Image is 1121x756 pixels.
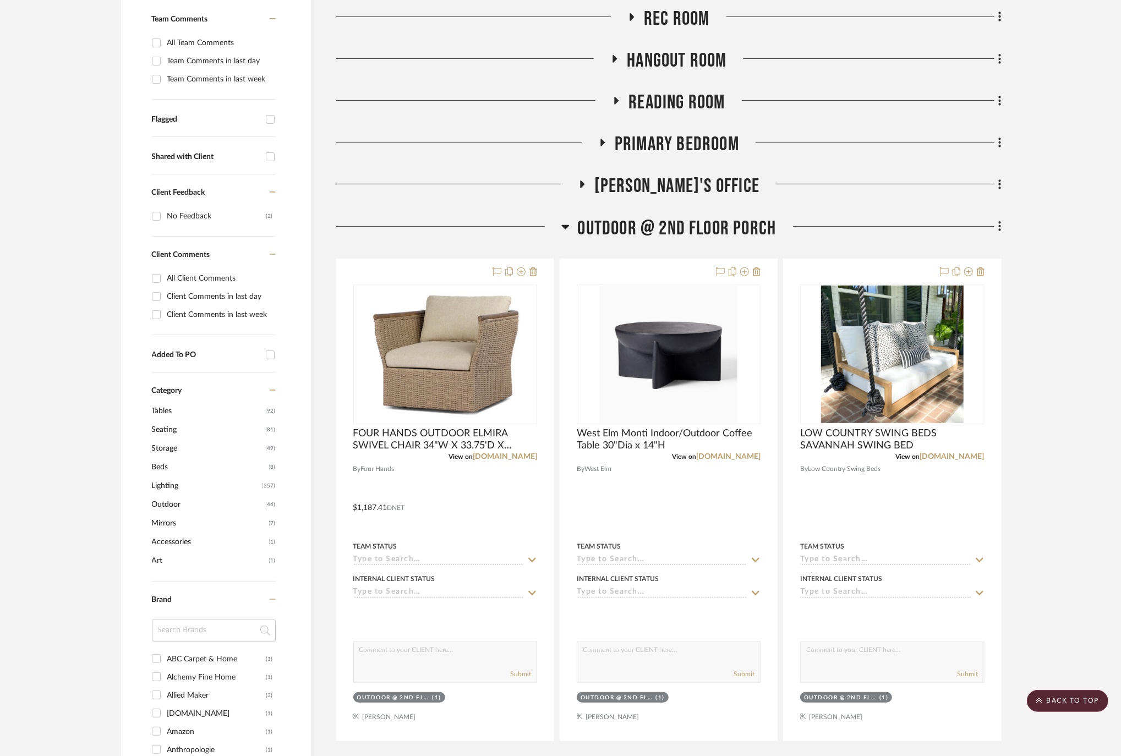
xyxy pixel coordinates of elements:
div: Alchemy Fine Home [167,669,266,686]
div: (1) [432,694,441,702]
span: View on [672,453,696,460]
span: Four Hands [361,464,395,474]
span: Client Feedback [152,189,205,196]
span: Art [152,551,266,570]
div: Flagged [152,115,260,124]
scroll-to-top-button: BACK TO TOP [1027,690,1108,712]
div: [DOMAIN_NAME] [167,705,266,722]
span: Mirrors [152,514,266,533]
button: Submit [734,669,754,679]
span: (8) [269,458,276,476]
span: Hangout Room [627,49,726,73]
span: West Elm Monti Indoor/Outdoor Coffee Table 30"Dia x 14"H [577,428,761,452]
div: (2) [266,207,273,225]
div: No Feedback [167,207,266,225]
span: Beds [152,458,266,476]
div: Team Comments in last week [167,70,273,88]
span: FOUR HANDS OUTDOOR ELMIRA SWIVEL CHAIR 34"W X 33.75'D X 32.5"H [353,428,537,452]
div: Client Comments in last day [167,288,273,305]
a: [DOMAIN_NAME] [696,453,761,461]
span: View on [449,453,473,460]
span: (1) [269,533,276,551]
input: Type to Search… [577,555,747,566]
div: Added To PO [152,350,260,360]
div: (1) [266,650,273,668]
input: Type to Search… [353,555,524,566]
span: By [800,464,808,474]
img: LOW COUNTRY SWING BEDS SAVANNAH SWING BED [821,286,964,423]
div: Internal Client Status [353,574,435,584]
span: (92) [266,402,276,420]
div: Team Status [577,541,621,551]
button: Submit [958,669,978,679]
div: Allied Maker [167,687,266,704]
span: By [353,464,361,474]
input: Type to Search… [353,588,524,598]
a: [DOMAIN_NAME] [473,453,537,461]
div: Internal Client Status [577,574,659,584]
div: Team Status [353,541,397,551]
span: (49) [266,440,276,457]
div: All Client Comments [167,270,273,287]
span: Low Country Swing Beds [808,464,881,474]
div: (1) [655,694,665,702]
img: West Elm Monti Indoor/Outdoor Coffee Table 30"Dia x 14"H [600,286,737,423]
input: Search Brands [152,620,276,642]
div: (1) [266,723,273,741]
div: Client Comments in last week [167,306,273,324]
a: [DOMAIN_NAME] [920,453,985,461]
span: (357) [263,477,276,495]
input: Type to Search… [800,555,971,566]
span: Tables [152,402,263,420]
span: Team Comments [152,15,208,23]
div: Team Status [800,541,844,551]
span: Outdoor [152,495,263,514]
div: (1) [879,694,889,702]
span: (1) [269,552,276,569]
span: Category [152,386,182,396]
div: (1) [266,705,273,722]
img: FOUR HANDS OUTDOOR ELMIRA SWIVEL CHAIR 34"W X 33.75'D X 32.5"H [363,286,527,423]
span: Primary Bedroom [615,133,739,156]
div: OUTDOOR @ 2ND FLOOR PORCH [357,694,430,702]
span: Brand [152,596,172,604]
input: Type to Search… [577,588,747,598]
div: OUTDOOR @ 2ND FLOOR PORCH [581,694,653,702]
span: Client Comments [152,251,210,259]
div: (1) [266,669,273,686]
span: Lighting [152,476,260,495]
span: (81) [266,421,276,439]
span: Seating [152,420,263,439]
span: View on [896,453,920,460]
div: Amazon [167,723,266,741]
div: Team Comments in last day [167,52,273,70]
input: Type to Search… [800,588,971,598]
span: Storage [152,439,263,458]
span: Accessories [152,533,266,551]
span: Rec Room [644,7,710,31]
button: Submit [510,669,531,679]
span: LOW COUNTRY SWING BEDS SAVANNAH SWING BED [800,428,984,452]
div: (3) [266,687,273,704]
div: OUTDOOR @ 2ND FLOOR PORCH [804,694,877,702]
span: By [577,464,584,474]
span: (44) [266,496,276,513]
span: [PERSON_NAME]'s Office [594,174,759,198]
div: Internal Client Status [800,574,882,584]
span: Reading Room [628,91,725,114]
span: (7) [269,514,276,532]
div: Shared with Client [152,152,260,162]
span: OUTDOOR @ 2ND FLOOR PORCH [578,217,777,240]
div: 0 [577,285,760,424]
div: ABC Carpet & Home [167,650,266,668]
div: All Team Comments [167,34,273,52]
span: West Elm [584,464,611,474]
